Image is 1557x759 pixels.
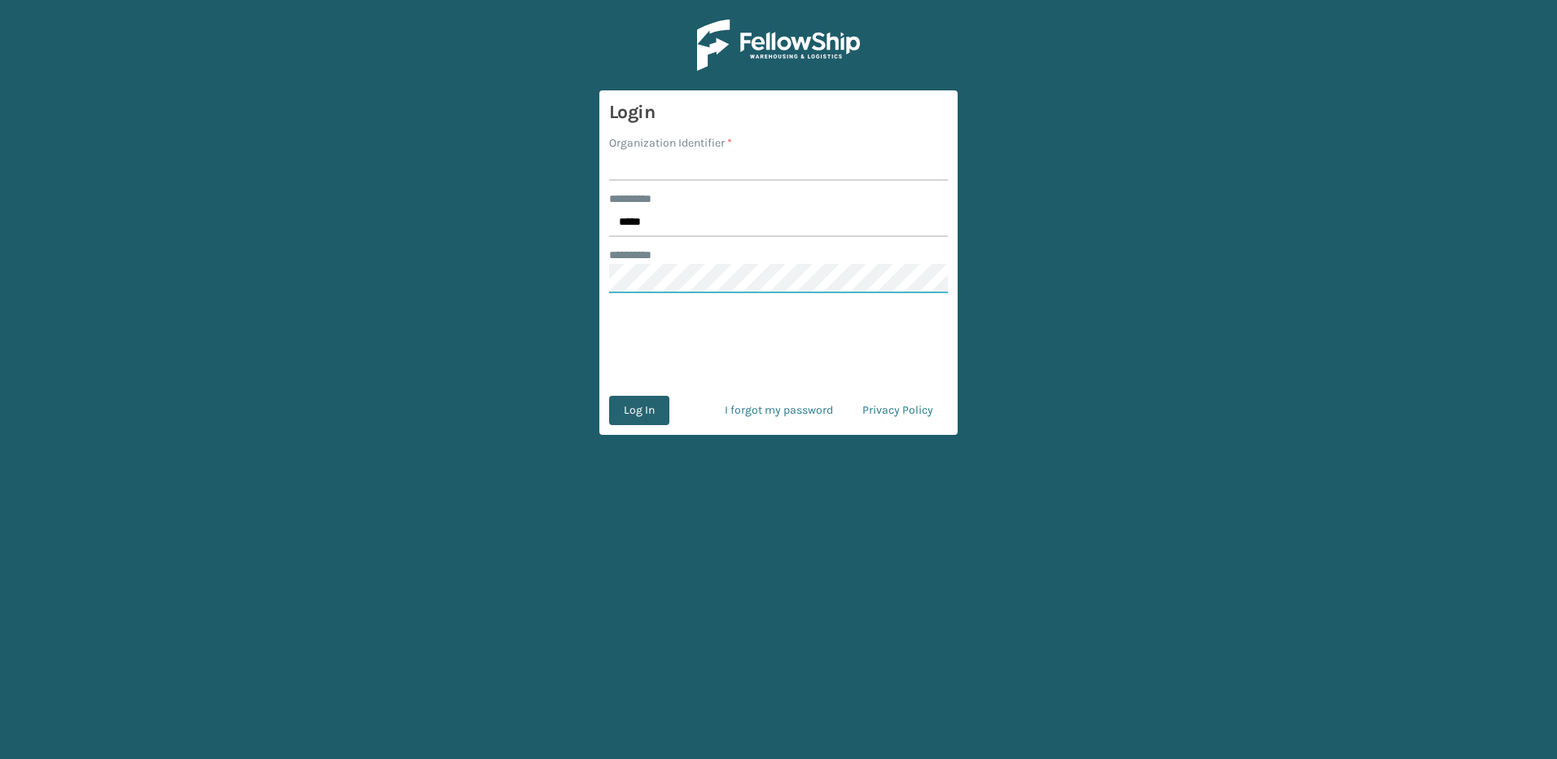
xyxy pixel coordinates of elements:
[697,20,860,71] img: Logo
[848,396,948,425] a: Privacy Policy
[655,313,902,376] iframe: reCAPTCHA
[609,100,948,125] h3: Login
[710,396,848,425] a: I forgot my password
[609,134,732,151] label: Organization Identifier
[609,396,669,425] button: Log In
